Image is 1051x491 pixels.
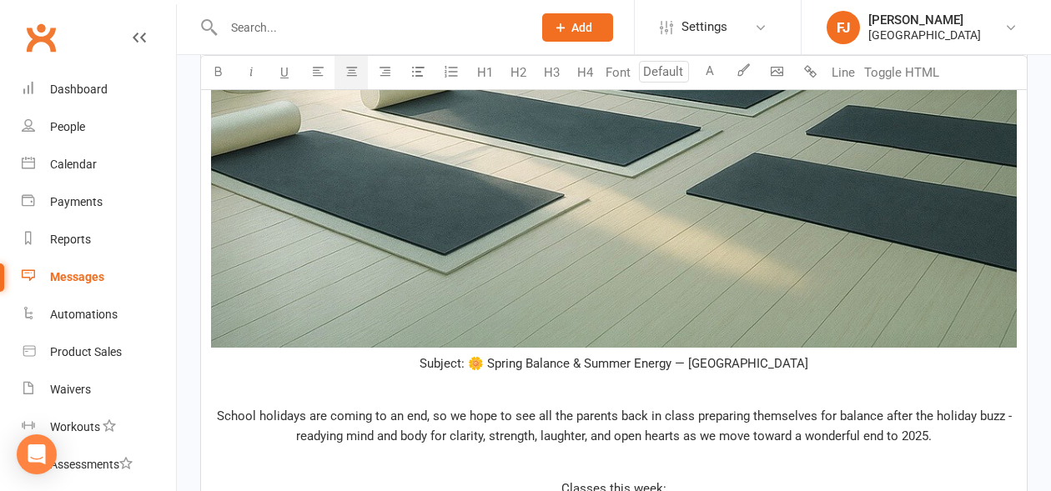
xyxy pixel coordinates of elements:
[50,458,133,471] div: Assessments
[219,16,520,39] input: Search...
[22,446,176,483] a: Assessments
[827,11,860,44] div: FJ
[22,108,176,146] a: People
[681,8,727,46] span: Settings
[535,56,568,89] button: H3
[501,56,535,89] button: H2
[601,56,635,89] button: Font
[22,71,176,108] a: Dashboard
[50,420,100,433] div: Workouts
[468,56,501,89] button: H1
[50,233,91,246] div: Reports
[22,146,176,183] a: Calendar
[571,21,592,34] span: Add
[860,56,943,89] button: Toggle HTML
[50,195,103,208] div: Payments
[568,56,601,89] button: H4
[868,13,981,28] div: [PERSON_NAME]
[22,258,176,296] a: Messages
[50,383,91,396] div: Waivers
[868,28,981,43] div: [GEOGRAPHIC_DATA]
[639,61,689,83] input: Default
[50,345,122,358] div: Product Sales
[280,65,289,80] span: U
[50,308,118,321] div: Automations
[420,356,808,371] span: Subject: 🌼 Spring Balance & Summer Energy — [GEOGRAPHIC_DATA]
[20,17,62,58] a: Clubworx
[50,270,104,283] div: Messages
[217,408,1012,443] span: School holidays are coming to an end, so we hope to see all the parents back in class preparing t...
[22,371,176,408] a: Waivers
[542,13,613,42] button: Add
[50,83,108,96] div: Dashboard
[17,434,57,474] div: Open Intercom Messenger
[22,333,176,371] a: Product Sales
[22,408,176,446] a: Workouts
[693,56,727,89] button: A
[268,56,301,89] button: U
[22,296,176,333] a: Automations
[50,158,97,171] div: Calendar
[22,183,176,221] a: Payments
[50,120,85,133] div: People
[827,56,860,89] button: Line
[22,221,176,258] a: Reports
